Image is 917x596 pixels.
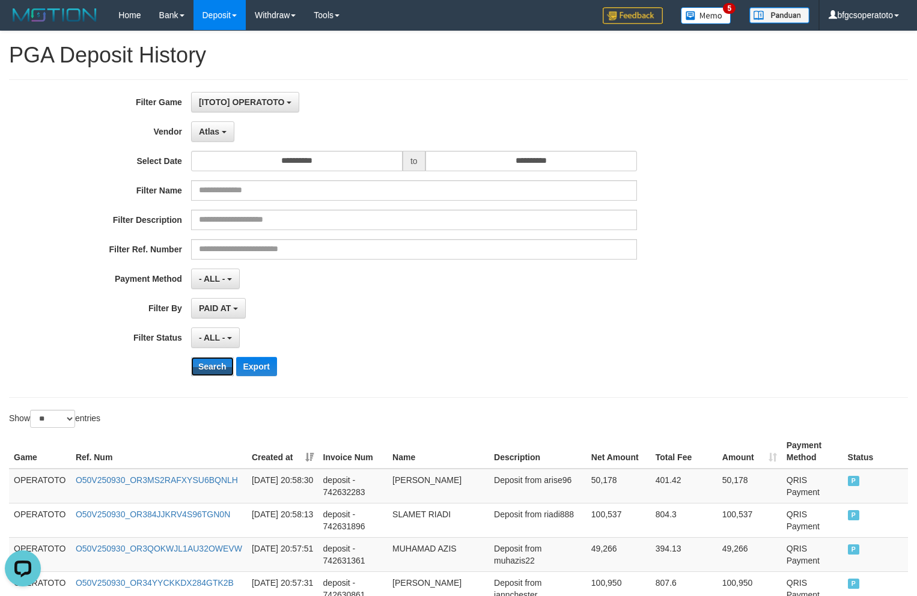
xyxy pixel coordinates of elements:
th: Description [489,434,586,469]
img: Feedback.jpg [603,7,663,24]
td: 100,537 [586,503,651,537]
a: O50V250930_OR384JJKRV4S96TGN0N [76,509,230,519]
td: Deposit from arise96 [489,469,586,503]
button: PAID AT [191,298,246,318]
th: Name [388,434,489,469]
span: - ALL - [199,333,225,342]
td: deposit - 742631896 [318,503,388,537]
td: deposit - 742631361 [318,537,388,571]
span: 5 [723,3,736,14]
td: 401.42 [651,469,717,503]
td: OPERATOTO [9,503,71,537]
button: Export [236,357,277,376]
span: PAID AT [199,303,231,313]
td: 49,266 [717,537,782,571]
span: [ITOTO] OPERATOTO [199,97,285,107]
img: Button%20Memo.svg [681,7,731,24]
td: 49,266 [586,537,651,571]
td: 804.3 [651,503,717,537]
td: 394.13 [651,537,717,571]
span: PAID [848,510,860,520]
th: Net Amount [586,434,651,469]
img: MOTION_logo.png [9,6,100,24]
select: Showentries [30,410,75,428]
button: Search [191,357,234,376]
td: [DATE] 20:57:51 [247,537,318,571]
a: O50V250930_OR3MS2RAFXYSU6BQNLH [76,475,238,485]
td: 50,178 [586,469,651,503]
a: O50V250930_OR34YYCKKDX284GTK2B [76,578,234,588]
td: [DATE] 20:58:30 [247,469,318,503]
a: O50V250930_OR3QOKWJL1AU32OWEVW [76,544,242,553]
h1: PGA Deposit History [9,43,908,67]
button: - ALL - [191,269,240,289]
td: 50,178 [717,469,782,503]
button: Atlas [191,121,234,142]
th: Ref. Num [71,434,247,469]
th: Game [9,434,71,469]
button: Open LiveChat chat widget [5,5,41,41]
span: PAID [848,544,860,555]
span: - ALL - [199,274,225,284]
td: SLAMET RIADI [388,503,489,537]
td: Deposit from muhazis22 [489,537,586,571]
img: panduan.png [749,7,809,23]
span: to [403,151,425,171]
td: OPERATOTO [9,469,71,503]
th: Total Fee [651,434,717,469]
button: [ITOTO] OPERATOTO [191,92,300,112]
button: - ALL - [191,327,240,348]
td: 100,537 [717,503,782,537]
th: Invoice Num [318,434,388,469]
span: Atlas [199,127,219,136]
td: QRIS Payment [782,503,843,537]
th: Status [843,434,908,469]
th: Amount: activate to sort column ascending [717,434,782,469]
td: deposit - 742632283 [318,469,388,503]
td: MUHAMAD AZIS [388,537,489,571]
td: [PERSON_NAME] [388,469,489,503]
td: [DATE] 20:58:13 [247,503,318,537]
td: Deposit from riadi888 [489,503,586,537]
th: Payment Method [782,434,843,469]
td: OPERATOTO [9,537,71,571]
td: QRIS Payment [782,537,843,571]
th: Created at: activate to sort column ascending [247,434,318,469]
td: QRIS Payment [782,469,843,503]
span: PAID [848,476,860,486]
label: Show entries [9,410,100,428]
span: PAID [848,579,860,589]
